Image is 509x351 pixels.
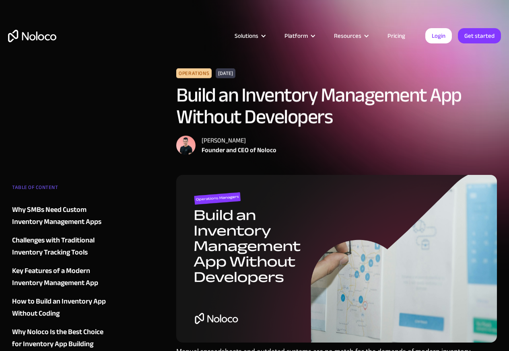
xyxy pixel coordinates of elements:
[458,28,501,43] a: Get started
[12,204,108,228] a: Why SMBs Need Custom Inventory Management Apps
[12,181,108,197] div: TABLE OF CONTENT
[12,234,108,259] a: Challenges with Traditional Inventory Tracking Tools
[202,145,276,155] div: Founder and CEO of Noloco
[12,265,108,289] a: Key Features of a Modern Inventory Management App
[225,31,274,41] div: Solutions
[12,326,108,350] a: Why Noloco Is the Best Choice for Inventory App Building
[176,84,497,127] h1: Build an Inventory Management App Without Developers
[235,31,258,41] div: Solutions
[377,31,415,41] a: Pricing
[12,296,108,320] a: How to Build an Inventory App Without Coding
[274,31,324,41] div: Platform
[176,175,497,343] img: Build an Inventory Management App Without Developers
[334,31,361,41] div: Resources
[202,135,276,145] div: [PERSON_NAME]
[8,30,56,42] a: home
[324,31,377,41] div: Resources
[284,31,308,41] div: Platform
[425,28,452,43] a: Login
